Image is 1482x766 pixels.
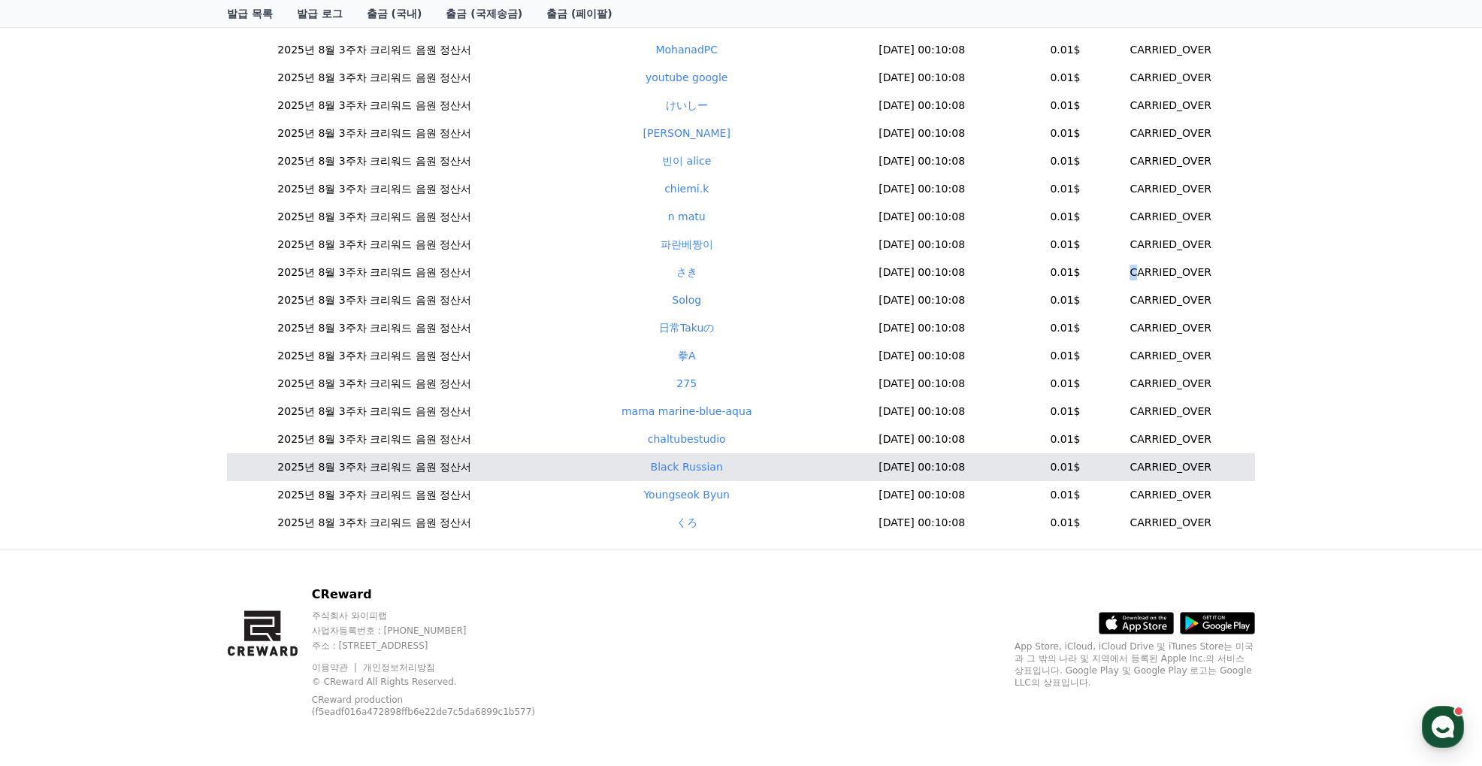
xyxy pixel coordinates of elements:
p: 사업자등록번호 : [PHONE_NUMBER] [312,625,576,637]
td: CARRIED_OVER [1086,147,1255,175]
td: 2025년 8월 3주차 크리워드 음원 정산서 [227,64,522,92]
a: [PERSON_NAME] [643,127,730,139]
a: chiemi.k [664,183,709,195]
p: 주식회사 와이피랩 [312,610,576,622]
td: [DATE] 00:10:08 [851,509,992,537]
a: MohanadPC [655,44,718,56]
p: © CReward All Rights Reserved. [312,676,576,688]
a: 이용약관 [312,662,359,673]
td: CARRIED_OVER [1086,370,1255,398]
td: 0.01$ [992,314,1086,342]
td: [DATE] 00:10:08 [851,147,992,175]
p: CReward [312,586,576,604]
td: 2025년 8월 3주차 크리워드 음원 정산서 [227,231,522,259]
td: 0.01$ [992,203,1086,231]
td: [DATE] 00:10:08 [851,175,992,203]
td: 2025년 8월 3주차 크리워드 음원 정산서 [227,203,522,231]
p: CReward production (f5eadf016a472898ffb6e22de7c5da6899c1b577) [312,694,552,718]
td: 2025년 8월 3주차 크리워드 음원 정산서 [227,259,522,286]
a: 파란베짱이 [661,238,713,250]
td: [DATE] 00:10:08 [851,64,992,92]
td: 0.01$ [992,92,1086,120]
td: CARRIED_OVER [1086,64,1255,92]
a: n matu [668,210,706,223]
td: CARRIED_OVER [1086,509,1255,537]
a: くろ [676,516,697,528]
a: さき [676,266,697,278]
a: Black Russian [651,461,723,473]
td: 2025년 8월 3주차 크리워드 음원 정산서 [227,286,522,314]
td: CARRIED_OVER [1086,481,1255,509]
a: 개인정보처리방침 [363,662,435,673]
a: mama marine-blue-aqua [622,405,752,417]
td: 2025년 8월 3주차 크리워드 음원 정산서 [227,175,522,203]
td: CARRIED_OVER [1086,342,1255,370]
span: 대화 [138,500,156,512]
td: [DATE] 00:10:08 [851,203,992,231]
td: 2025년 8월 3주차 크리워드 음원 정산서 [227,425,522,453]
td: 2025년 8월 3주차 크리워드 음원 정산서 [227,509,522,537]
td: 0.01$ [992,509,1086,537]
td: 0.01$ [992,259,1086,286]
td: 0.01$ [992,231,1086,259]
a: 拳A [678,350,696,362]
span: 홈 [47,499,56,511]
td: CARRIED_OVER [1086,231,1255,259]
p: 주소 : [STREET_ADDRESS] [312,640,576,652]
td: [DATE] 00:10:08 [851,120,992,147]
td: CARRIED_OVER [1086,259,1255,286]
p: App Store, iCloud, iCloud Drive 및 iTunes Store는 미국과 그 밖의 나라 및 지역에서 등록된 Apple Inc.의 서비스 상표입니다. Goo... [1015,640,1255,689]
td: 2025년 8월 3주차 크리워드 음원 정산서 [227,453,522,481]
td: [DATE] 00:10:08 [851,259,992,286]
td: [DATE] 00:10:08 [851,286,992,314]
a: けいしー [666,99,708,111]
td: [DATE] 00:10:08 [851,370,992,398]
td: CARRIED_OVER [1086,203,1255,231]
td: [DATE] 00:10:08 [851,453,992,481]
a: 대화 [99,477,194,514]
td: 0.01$ [992,453,1086,481]
a: 日常Takuの [659,322,714,334]
td: 0.01$ [992,398,1086,425]
td: 2025년 8월 3주차 크리워드 음원 정산서 [227,481,522,509]
td: 0.01$ [992,425,1086,453]
td: CARRIED_OVER [1086,175,1255,203]
td: [DATE] 00:10:08 [851,92,992,120]
a: chaltubestudio [648,433,726,445]
a: Youngseok Byun [643,489,730,501]
td: 0.01$ [992,147,1086,175]
td: 0.01$ [992,286,1086,314]
td: [DATE] 00:10:08 [851,314,992,342]
td: 0.01$ [992,120,1086,147]
a: 275 [676,377,697,389]
td: 0.01$ [992,342,1086,370]
td: 0.01$ [992,175,1086,203]
td: 2025년 8월 3주차 크리워드 음원 정산서 [227,370,522,398]
td: CARRIED_OVER [1086,286,1255,314]
td: 2025년 8월 3주차 크리워드 음원 정산서 [227,342,522,370]
a: 홈 [5,477,99,514]
td: [DATE] 00:10:08 [851,231,992,259]
td: CARRIED_OVER [1086,398,1255,425]
td: CARRIED_OVER [1086,120,1255,147]
td: [DATE] 00:10:08 [851,342,992,370]
td: 0.01$ [992,481,1086,509]
td: [DATE] 00:10:08 [851,398,992,425]
a: 빈이 alice [662,155,711,167]
td: CARRIED_OVER [1086,92,1255,120]
a: youtube google [646,71,727,83]
td: 0.01$ [992,64,1086,92]
td: 2025년 8월 3주차 크리워드 음원 정산서 [227,36,522,64]
td: 2025년 8월 3주차 크리워드 음원 정산서 [227,120,522,147]
td: CARRIED_OVER [1086,425,1255,453]
td: [DATE] 00:10:08 [851,425,992,453]
td: 2025년 8월 3주차 크리워드 음원 정산서 [227,398,522,425]
td: [DATE] 00:10:08 [851,481,992,509]
td: 2025년 8월 3주차 크리워드 음원 정산서 [227,92,522,120]
td: 0.01$ [992,370,1086,398]
td: CARRIED_OVER [1086,453,1255,481]
a: 설정 [194,477,289,514]
a: Solog [672,294,701,306]
td: CARRIED_OVER [1086,314,1255,342]
td: 2025년 8월 3주차 크리워드 음원 정산서 [227,147,522,175]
